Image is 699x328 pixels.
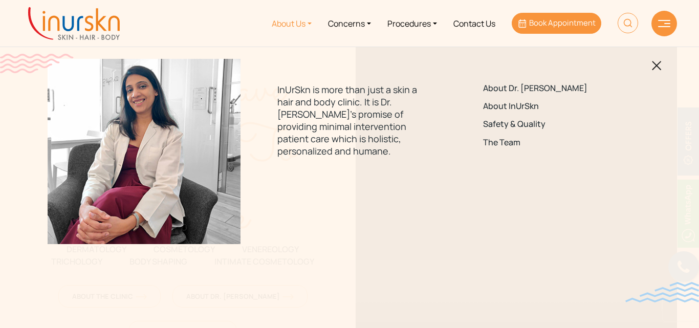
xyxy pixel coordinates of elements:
a: Book Appointment [512,13,601,34]
a: Safety & Quality [483,119,627,129]
img: HeaderSearch [618,13,638,33]
a: About InUrSkn [483,101,627,111]
a: Concerns [320,4,379,42]
a: About Us [264,4,320,42]
a: About Dr. [PERSON_NAME] [483,83,627,93]
p: InUrSkn is more than just a skin a hair and body clinic. It is Dr. [PERSON_NAME]'s promise of pro... [277,83,421,157]
span: Book Appointment [529,17,596,28]
a: Procedures [379,4,445,42]
img: bluewave [625,282,699,302]
img: menuabout [48,59,241,244]
a: The Team [483,138,627,147]
a: Contact Us [445,4,504,42]
img: blackclosed [652,61,662,71]
img: hamLine.svg [658,20,670,27]
img: inurskn-logo [28,7,120,40]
